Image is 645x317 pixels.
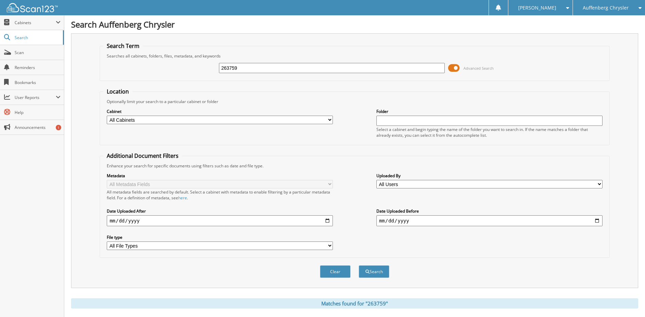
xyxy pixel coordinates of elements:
[376,173,602,179] label: Uploaded By
[15,95,56,100] span: User Reports
[107,173,333,179] label: Metadata
[15,65,61,70] span: Reminders
[103,42,143,50] legend: Search Term
[107,208,333,214] label: Date Uploaded After
[376,109,602,114] label: Folder
[376,127,602,138] div: Select a cabinet and begin typing the name of the folder you want to search in. If the name match...
[320,265,351,278] button: Clear
[15,80,61,85] span: Bookmarks
[103,99,606,104] div: Optionally limit your search to a particular cabinet or folder
[15,50,61,55] span: Scan
[376,215,602,226] input: end
[71,298,638,308] div: Matches found for "263759"
[518,6,556,10] span: [PERSON_NAME]
[15,124,61,130] span: Announcements
[107,189,333,201] div: All metadata fields are searched by default. Select a cabinet with metadata to enable filtering b...
[15,20,56,26] span: Cabinets
[376,208,602,214] label: Date Uploaded Before
[178,195,187,201] a: here
[103,53,606,59] div: Searches all cabinets, folders, files, metadata, and keywords
[107,215,333,226] input: start
[71,19,638,30] h1: Search Auffenberg Chrysler
[15,110,61,115] span: Help
[107,234,333,240] label: File type
[107,109,333,114] label: Cabinet
[583,6,629,10] span: Auffenberg Chrysler
[463,66,494,71] span: Advanced Search
[103,88,132,95] legend: Location
[103,152,182,160] legend: Additional Document Filters
[15,35,60,40] span: Search
[103,163,606,169] div: Enhance your search for specific documents using filters such as date and file type.
[56,125,61,130] div: 1
[359,265,389,278] button: Search
[7,3,58,12] img: scan123-logo-white.svg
